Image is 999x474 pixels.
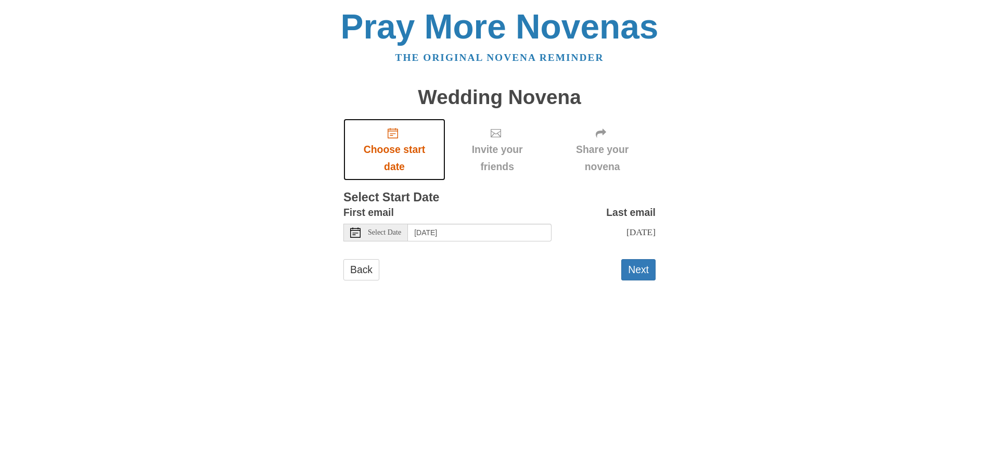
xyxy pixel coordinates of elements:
[368,229,401,236] span: Select Date
[559,141,645,175] span: Share your novena
[456,141,539,175] span: Invite your friends
[445,119,549,181] div: Click "Next" to confirm your start date first.
[343,191,656,204] h3: Select Start Date
[395,52,604,63] a: The original novena reminder
[343,259,379,280] a: Back
[343,119,445,181] a: Choose start date
[354,141,435,175] span: Choose start date
[621,259,656,280] button: Next
[549,119,656,181] div: Click "Next" to confirm your start date first.
[606,204,656,221] label: Last email
[343,86,656,109] h1: Wedding Novena
[343,204,394,221] label: First email
[626,227,656,237] span: [DATE]
[341,7,659,46] a: Pray More Novenas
